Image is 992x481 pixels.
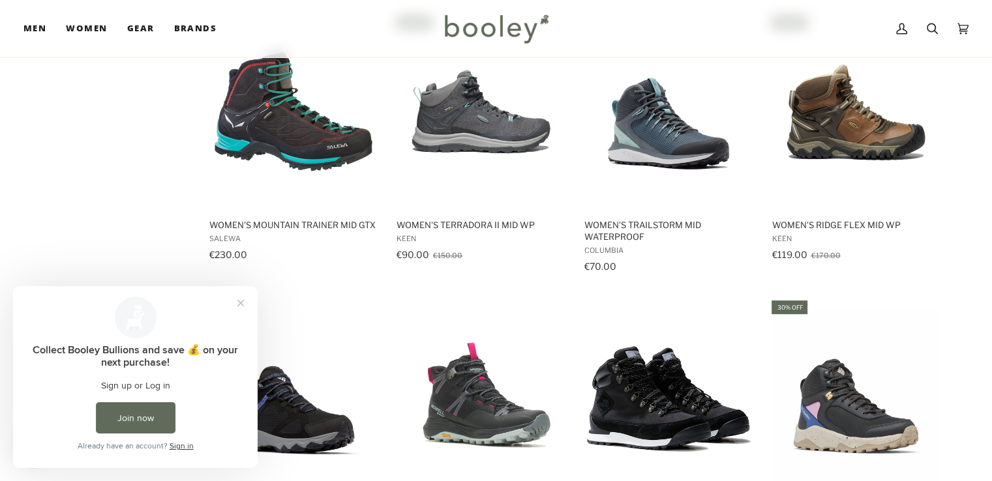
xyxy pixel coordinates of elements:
[770,14,942,276] a: Women's Ridge Flex Mid WP
[811,251,840,260] span: €170.00
[23,22,46,35] span: Men
[770,25,942,198] img: Keen Women's Ridge Flex Mid WP Safari / Custard - Booley Galway
[395,25,567,198] img: Keen Women's Terradora II Mid WP Magnet / Ocean Wave - Booley Galway
[772,300,807,314] div: 30% off
[772,234,940,243] span: Keen
[207,25,380,198] img: Salewa Women's Mountain Trainer Mid GTX Magnet / Viridian Green - Booley Galway
[772,249,807,260] span: €119.00
[13,286,258,468] iframe: Loyalty program pop-up with offers and actions
[582,25,755,198] img: Columbia Women's Trailstorm Mid Waterproof Graphite / Dusty Green - Booley Galway
[395,14,567,276] a: Women's Terradora II Mid WP
[584,246,753,255] span: Columbia
[397,234,565,243] span: Keen
[209,249,247,260] span: €230.00
[433,251,462,260] span: €150.00
[772,219,940,231] span: Women's Ridge Flex Mid WP
[207,14,380,276] a: Women's Mountain Trainer Mid GTX
[397,219,565,231] span: Women's Terradora II Mid WP
[584,219,753,242] span: Women's Trailstorm Mid Waterproof
[582,14,755,276] a: Women's Trailstorm Mid Waterproof
[209,219,378,231] span: Women's Mountain Trainer Mid GTX
[173,22,217,35] span: Brands
[66,22,107,35] span: Women
[584,261,616,272] span: €70.00
[209,234,378,243] span: Salewa
[439,10,553,48] img: Booley
[127,22,155,35] span: Gear
[397,249,429,260] span: €90.00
